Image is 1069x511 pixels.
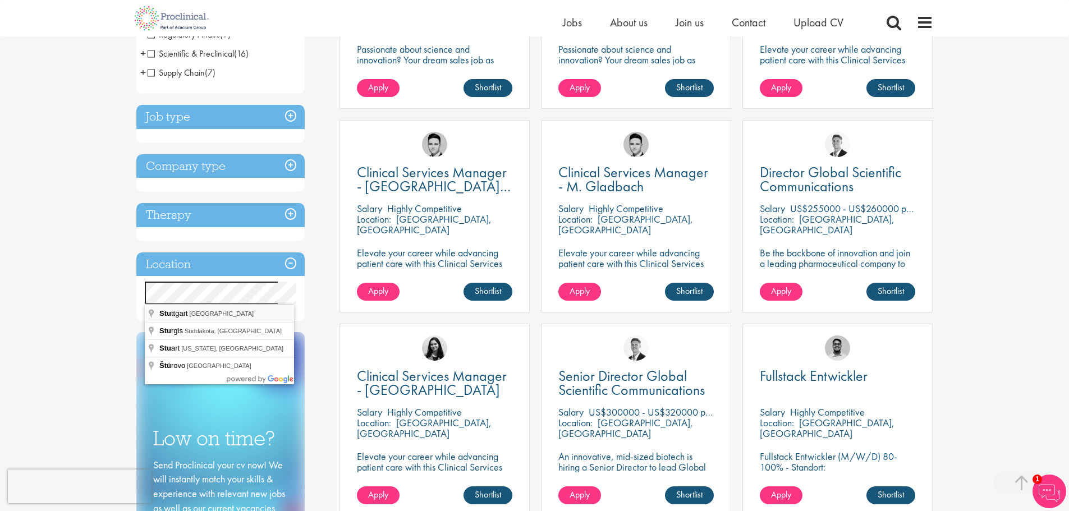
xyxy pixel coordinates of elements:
[357,283,400,301] a: Apply
[589,406,852,418] p: US$300000 - US$320000 per annum + Highly Competitive Salary
[558,165,714,194] a: Clinical Services Manager - M. Gladbach
[1033,475,1042,484] span: 1
[623,335,649,361] a: George Watson
[570,81,590,93] span: Apply
[357,213,492,236] p: [GEOGRAPHIC_DATA], [GEOGRAPHIC_DATA]
[159,361,171,370] span: Štú
[866,79,915,97] a: Shortlist
[357,213,391,225] span: Location:
[136,105,305,129] h3: Job type
[558,416,593,429] span: Location:
[234,48,249,59] span: (16)
[760,451,915,504] p: Fullstack Entwickler (M/W/D) 80-100% - Standort: [GEOGRAPHIC_DATA], [GEOGRAPHIC_DATA] - Arbeitsze...
[148,48,249,59] span: Scientific & Preclinical
[387,202,462,215] p: Highly Competitive
[570,489,590,500] span: Apply
[159,326,185,335] span: rgis
[771,81,791,93] span: Apply
[8,469,152,503] iframe: reCAPTCHA
[825,132,850,157] img: George Watson
[357,366,507,399] span: Clinical Services Manager - [GEOGRAPHIC_DATA]
[558,44,714,76] p: Passionate about science and innovation? Your dream sales job as Territory Manager awaits!
[357,416,391,429] span: Location:
[368,489,388,500] span: Apply
[357,486,400,504] a: Apply
[148,48,234,59] span: Scientific & Preclinical
[159,309,171,317] span: Stu
[760,79,802,97] a: Apply
[357,369,512,397] a: Clinical Services Manager - [GEOGRAPHIC_DATA]
[422,335,447,361] img: Indre Stankeviciute
[760,283,802,301] a: Apply
[623,132,649,157] img: Connor Lynes
[1033,475,1066,508] img: Chatbot
[368,285,388,297] span: Apply
[159,361,187,370] span: rovo
[558,416,693,440] p: [GEOGRAPHIC_DATA], [GEOGRAPHIC_DATA]
[732,15,765,30] span: Contact
[136,252,305,277] h3: Location
[558,79,601,97] a: Apply
[570,285,590,297] span: Apply
[558,213,593,225] span: Location:
[357,451,512,494] p: Elevate your career while advancing patient care with this Clinical Services Manager position wit...
[558,163,708,196] span: Clinical Services Manager - M. Gladbach
[760,416,794,429] span: Location:
[190,310,254,317] span: [GEOGRAPHIC_DATA]
[357,44,512,76] p: Passionate about science and innovation? Your dream sales job as Territory Manager awaits!
[760,486,802,504] a: Apply
[357,202,382,215] span: Salary
[760,366,868,385] span: Fullstack Entwickler
[866,486,915,504] a: Shortlist
[464,283,512,301] a: Shortlist
[558,247,714,290] p: Elevate your career while advancing patient care with this Clinical Services Manager position wit...
[185,328,282,334] span: Süddakota, [GEOGRAPHIC_DATA]
[558,486,601,504] a: Apply
[136,154,305,178] h3: Company type
[760,213,894,236] p: [GEOGRAPHIC_DATA], [GEOGRAPHIC_DATA]
[589,202,663,215] p: Highly Competitive
[793,15,843,30] a: Upload CV
[760,416,894,440] p: [GEOGRAPHIC_DATA], [GEOGRAPHIC_DATA]
[558,406,584,418] span: Salary
[148,67,205,79] span: Supply Chain
[825,335,850,361] img: Timothy Deschamps
[760,247,915,301] p: Be the backbone of innovation and join a leading pharmaceutical company to help keep life-changin...
[790,406,865,418] p: Highly Competitive
[464,486,512,504] a: Shortlist
[771,285,791,297] span: Apply
[760,213,794,225] span: Location:
[558,451,714,494] p: An innovative, mid-sized biotech is hiring a Senior Director to lead Global Scientific Communicat...
[558,283,601,301] a: Apply
[153,427,288,449] h3: Low on time?
[159,344,181,352] span: art
[558,369,714,397] a: Senior Director Global Scientific Communications
[558,213,693,236] p: [GEOGRAPHIC_DATA], [GEOGRAPHIC_DATA]
[760,163,901,196] span: Director Global Scientific Communications
[148,67,215,79] span: Supply Chain
[610,15,648,30] a: About us
[136,203,305,227] h3: Therapy
[357,247,512,290] p: Elevate your career while advancing patient care with this Clinical Services Manager position wit...
[205,67,215,79] span: (7)
[422,132,447,157] img: Connor Lynes
[181,345,283,352] span: [US_STATE], [GEOGRAPHIC_DATA]
[357,406,382,418] span: Salary
[357,416,492,440] p: [GEOGRAPHIC_DATA], [GEOGRAPHIC_DATA]
[387,406,462,418] p: Highly Competitive
[563,15,582,30] a: Jobs
[676,15,704,30] a: Join us
[665,283,714,301] a: Shortlist
[760,406,785,418] span: Salary
[665,79,714,97] a: Shortlist
[159,326,171,335] span: Stu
